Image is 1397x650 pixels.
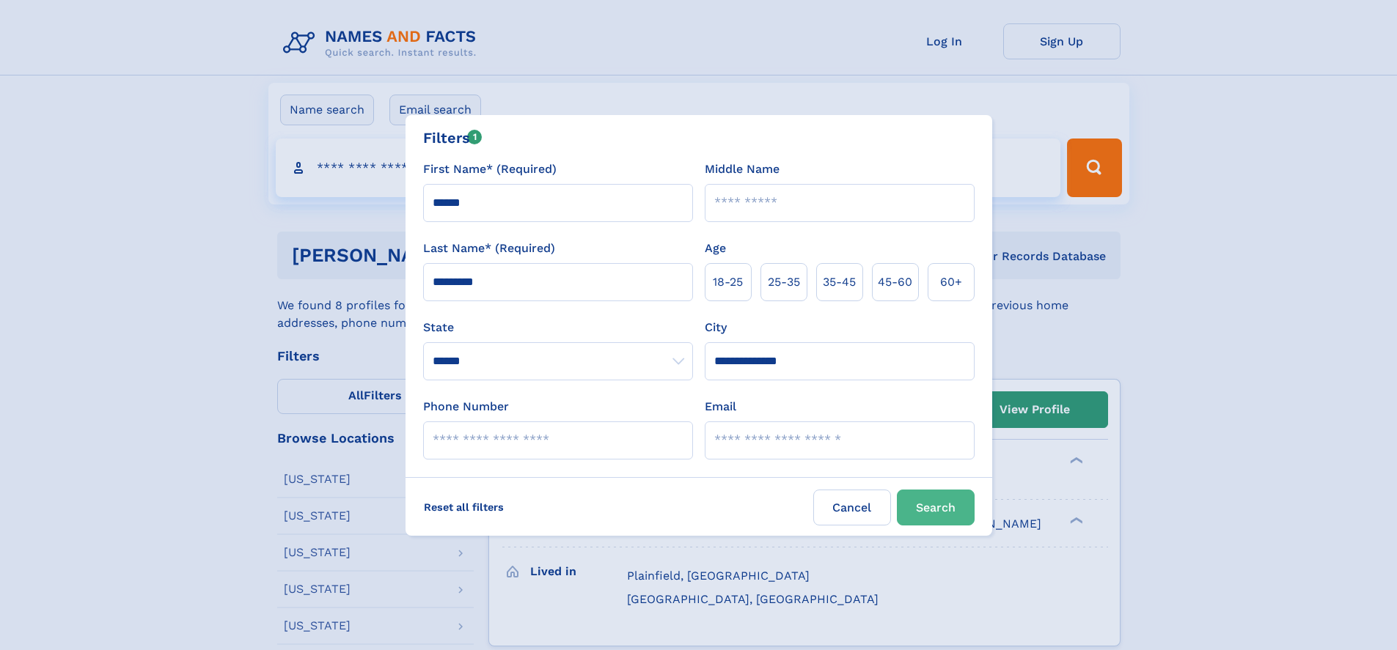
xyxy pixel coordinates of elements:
[823,273,856,291] span: 35‑45
[897,490,975,525] button: Search
[705,319,727,336] label: City
[705,160,780,178] label: Middle Name
[423,127,483,149] div: Filters
[878,273,912,291] span: 45‑60
[423,319,693,336] label: State
[423,160,557,178] label: First Name* (Required)
[423,240,555,257] label: Last Name* (Required)
[414,490,513,525] label: Reset all filters
[423,398,509,416] label: Phone Number
[768,273,800,291] span: 25‑35
[705,398,736,416] label: Email
[940,273,962,291] span: 60+
[713,273,743,291] span: 18‑25
[705,240,726,257] label: Age
[813,490,891,525] label: Cancel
